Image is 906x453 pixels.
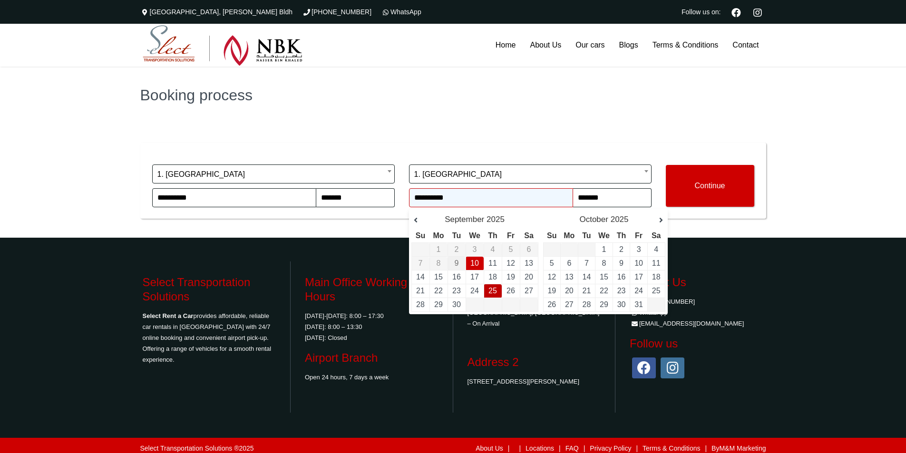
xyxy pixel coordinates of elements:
a: About Us [523,24,568,67]
h3: Follow us [630,337,764,351]
button: Continue [666,165,754,207]
span: Wednesday [469,231,480,240]
span: Thursday [488,231,497,240]
span: 3 [473,245,477,253]
a: 24 [634,287,643,295]
span: Tuesday [452,231,461,240]
td: Pick-Up Date [448,257,466,270]
a: 29 [434,300,443,308]
h3: Select Transportation Solutions [143,275,276,304]
span: Sunday [547,231,556,240]
label: | [508,445,510,452]
a: 24 [470,287,479,295]
a: [STREET_ADDRESS][PERSON_NAME] [468,378,580,385]
span: Friday [507,231,515,240]
h3: Address 2 [468,355,601,369]
a: M&M Marketing [719,444,766,452]
a: 28 [583,300,591,308]
a: 7 [585,259,589,267]
a: About Us [476,444,503,452]
a: 12 [547,273,556,281]
a: Privacy Policy [590,444,631,452]
span: 1. Hamad International Airport [414,165,646,184]
a: 18 [488,273,497,281]
a: 1 [602,245,606,253]
a: 29 [600,300,608,308]
span: Saturday [524,231,534,240]
a: 13 [565,273,574,281]
span: Return Information [409,147,652,164]
span: 1. Hamad International Airport [409,164,652,183]
span: 8 [437,259,441,267]
a: Contact [725,24,766,67]
h3: Contact Us [630,275,764,289]
li: [EMAIL_ADDRESS][DOMAIN_NAME] [630,318,764,329]
h3: Main Office Working Hours [305,275,438,304]
a: Terms & Conditions [645,24,726,67]
span: Friday [635,231,643,240]
a: 12 [507,259,515,267]
a: 17 [470,273,479,281]
a: [PHONE_NUMBER] [302,8,371,16]
a: 11 [488,259,497,267]
a: 22 [600,287,608,295]
a: 30 [452,300,461,308]
a: 3 [637,245,641,253]
strong: Select Rent a Car [143,312,194,319]
a: 27 [565,300,574,308]
a: 19 [547,287,556,295]
a: 6 [567,259,571,267]
span: Thursday [617,231,626,240]
span: Monday [433,231,444,240]
span: 1 [437,245,441,253]
span: 4 [491,245,495,253]
a: 16 [452,273,461,281]
h3: Airport Branch [305,351,438,365]
p: [DATE]-[DATE]: 8:00 – 17:30 [DATE]: 8:00 – 13:30 [DATE]: Closed [305,310,438,343]
a: Our cars [568,24,612,67]
a: 20 [525,273,533,281]
a: 10 [470,259,479,267]
a: 28 [416,300,425,308]
span: Monday [564,231,575,240]
a: Locations [526,444,554,452]
a: 10 [634,259,643,267]
span: Pick-Up Information [152,147,395,164]
a: Next [649,216,663,225]
a: Instagram [750,7,766,17]
span: 2025 [487,215,505,224]
a: WhatsApp [381,8,421,16]
a: 2 [619,245,623,253]
a: 14 [583,273,591,281]
a: 27 [525,287,533,295]
span: September [445,215,484,224]
label: | [519,445,521,452]
label: | [559,445,561,452]
label: | [705,445,707,452]
a: 18 [652,273,661,281]
a: 26 [507,287,515,295]
a: Home [488,24,523,67]
span: Wednesday [598,231,610,240]
span: 5 [509,245,513,253]
span: 2 [455,245,459,253]
div: Select Transportation Solutions ® [140,445,254,452]
span: Sunday [416,231,425,240]
a: 15 [600,273,608,281]
a: 4 [654,245,658,253]
span: 1. Hamad International Airport [152,164,395,183]
a: 20 [565,287,574,295]
a: 9 [619,259,623,267]
a: FAQ [565,444,579,452]
h1: Booking process [140,87,766,103]
span: October [579,215,608,224]
a: 23 [452,287,461,295]
span: 1. Hamad International Airport [157,165,390,184]
a: 19 [507,273,515,281]
label: | [636,445,638,452]
p: Open 24 hours, 7 days a week [305,372,438,383]
a: Blogs [612,24,645,67]
a: 11 [652,259,661,267]
a: Facebook [728,7,745,17]
a: Prev [414,216,428,225]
